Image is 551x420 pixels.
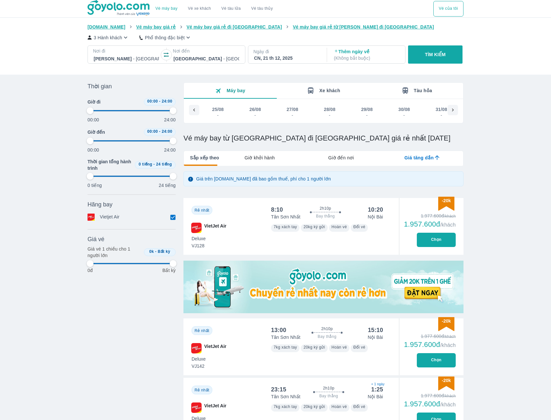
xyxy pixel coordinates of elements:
[159,99,160,104] span: -
[324,113,335,118] div: -
[88,147,99,153] p: 00:00
[408,45,462,64] button: TÌM KIẾM
[334,48,399,61] p: Thêm ngày về
[433,1,463,17] button: Vé của tôi
[440,342,456,348] span: /khách
[271,393,300,400] p: Tân Sơn Nhất
[93,48,160,54] p: Nơi đi
[287,113,298,118] div: -
[150,1,278,17] div: choose transportation mode
[438,377,454,390] img: discount
[353,345,365,350] span: Đổi vé
[253,48,320,55] p: Ngày đi
[162,129,172,134] span: 24:00
[332,404,347,409] span: Hoàn vé
[404,341,456,349] div: 1.957.600đ
[88,246,141,259] p: Giá vé 1 chiều cho 1 người lớn
[88,24,463,30] nav: breadcrumb
[147,129,158,134] span: 00:00
[155,249,157,254] span: -
[287,106,298,113] div: 27/08
[216,1,246,17] a: Vé tàu lửa
[271,206,283,214] div: 8:10
[271,214,300,220] p: Tân Sơn Nhất
[136,24,176,30] span: Vé máy bay giá rẻ
[320,206,331,211] span: 2h10p
[100,214,120,221] p: Vietjet Air
[440,222,456,228] span: /khách
[404,400,456,408] div: 1.957.600đ
[438,197,454,211] img: discount
[271,334,300,340] p: Tân Sơn Nhất
[162,267,176,274] p: Bất kỳ
[159,129,160,134] span: -
[425,51,446,58] p: TÌM KIẾM
[88,82,112,90] span: Thời gian
[414,88,432,93] span: Tàu hỏa
[194,328,209,333] span: Rẻ nhất
[194,208,209,213] span: Rẻ nhất
[212,106,224,113] div: 25/08
[227,88,245,93] span: Máy bay
[371,386,383,393] div: 1:25
[159,182,176,189] p: 24 tiếng
[274,345,297,350] span: 7kg xách tay
[88,158,132,171] span: Thời gian tổng hành trình
[368,393,383,400] p: Nội Bài
[323,386,334,391] span: 2h10p
[254,55,320,61] div: CN, 21 th 12, 2025
[88,99,100,105] span: Giờ đi
[192,242,206,249] span: VJ128
[192,356,206,362] span: Deluxe
[88,267,93,274] p: 0đ
[147,99,158,104] span: 00:00
[173,48,240,54] p: Nơi đến
[88,201,112,208] span: Hãng bay
[164,147,176,153] p: 24:00
[368,206,383,214] div: 10:20
[192,363,206,369] span: VJ142
[192,235,206,242] span: Deluxe
[162,99,172,104] span: 24:00
[219,151,463,165] div: lab API tabs example
[213,113,224,118] div: -
[190,154,219,161] span: Sắp xếp theo
[246,1,278,17] button: Vé tàu thủy
[139,162,152,167] span: 0 tiếng
[149,249,154,254] span: 0k
[368,334,383,340] p: Nội Bài
[245,154,275,161] span: Giờ khởi hành
[187,24,282,30] span: Vé máy bay giá rẻ đi [GEOGRAPHIC_DATA]
[371,382,383,387] span: + 1 ngày
[191,402,202,413] img: VJ
[442,198,451,203] span: -20k
[440,402,456,407] span: /khách
[191,223,202,233] img: VJ
[88,117,99,123] p: 00:00
[191,343,202,353] img: VJ
[399,113,410,118] div: -
[404,220,456,228] div: 1.957.600đ
[199,105,448,119] div: scrollable day and price
[398,106,410,113] div: 30/08
[303,345,325,350] span: 20kg ký gửi
[303,225,325,229] span: 20kg ký gửi
[332,225,347,229] span: Hoàn vé
[353,225,365,229] span: Đổi vé
[436,113,447,118] div: -
[321,326,333,331] span: 2h10p
[303,404,325,409] span: 20kg ký gửi
[293,24,434,30] span: Vé máy bay giá rẻ từ [PERSON_NAME] đi [GEOGRAPHIC_DATA]
[164,117,176,123] p: 24:00
[88,24,125,30] span: [DOMAIN_NAME]
[324,106,335,113] div: 28/08
[204,343,226,353] span: VietJet Air
[196,176,331,182] p: Giá trên [DOMAIN_NAME] đã bao gồm thuế, phí cho 1 người lớn
[204,402,226,413] span: VietJet Air
[156,6,178,11] a: Vé máy bay
[204,223,226,233] span: VietJet Air
[328,154,354,161] span: Giờ đến nơi
[88,34,129,41] button: 3 Hành khách
[433,1,463,17] div: choose transportation mode
[442,378,451,383] span: -20k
